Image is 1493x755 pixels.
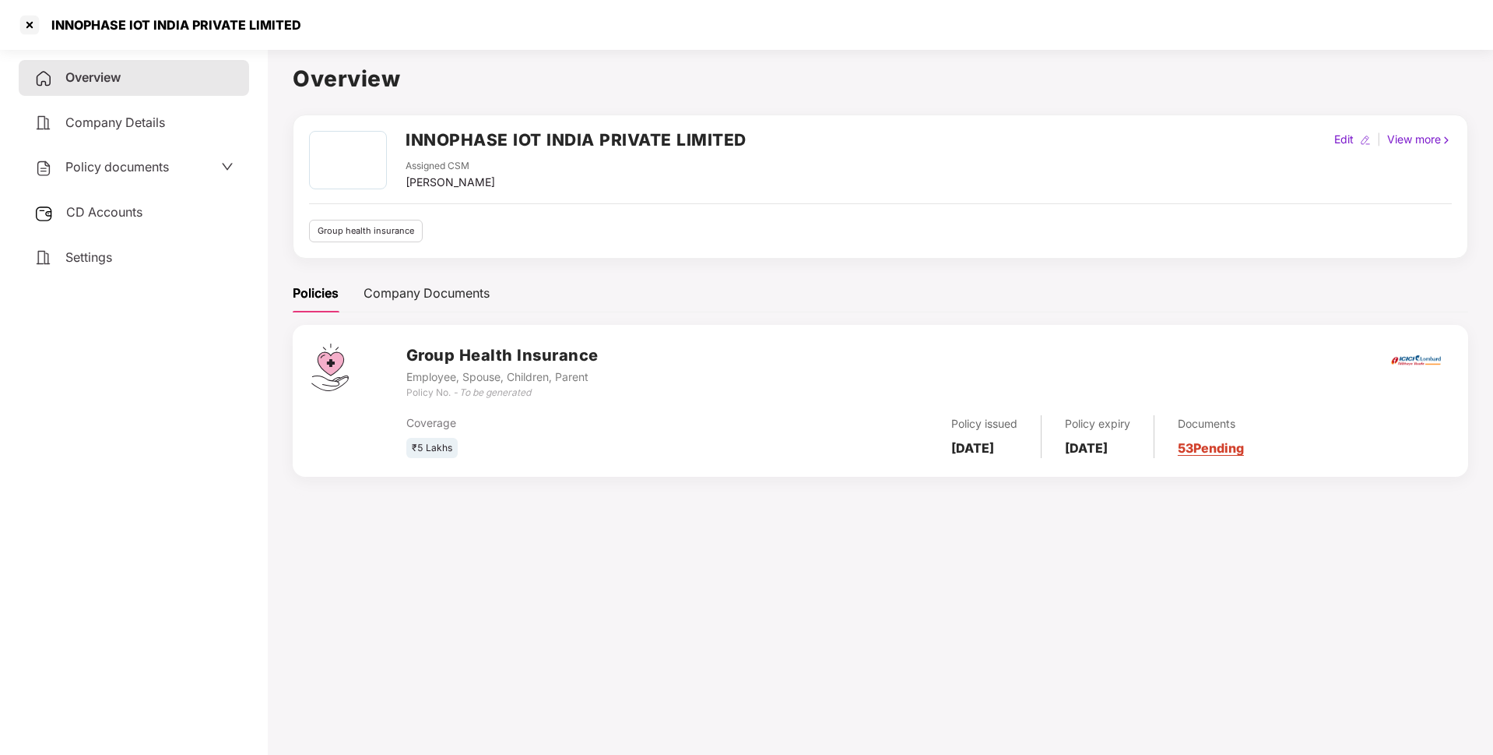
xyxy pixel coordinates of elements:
[1065,415,1130,432] div: Policy expiry
[309,220,423,242] div: Group health insurance
[293,284,339,303] div: Policies
[1331,131,1357,148] div: Edit
[406,369,599,386] div: Employee, Spouse, Children, Parent
[406,415,754,432] div: Coverage
[42,17,301,33] div: INNOPHASE IOT INDIA PRIVATE LIMITED
[1178,415,1244,432] div: Documents
[951,415,1017,432] div: Policy issued
[459,386,531,398] i: To be generated
[1388,351,1444,370] img: icici.png
[34,114,53,132] img: svg+xml;base64,PHN2ZyB4bWxucz0iaHR0cDovL3d3dy53My5vcmcvMjAwMC9zdmciIHdpZHRoPSIyNCIgaGVpZ2h0PSIyNC...
[34,249,53,267] img: svg+xml;base64,PHN2ZyB4bWxucz0iaHR0cDovL3d3dy53My5vcmcvMjAwMC9zdmciIHdpZHRoPSIyNCIgaGVpZ2h0PSIyNC...
[406,159,495,174] div: Assigned CSM
[65,159,169,175] span: Policy documents
[951,440,994,456] b: [DATE]
[1360,135,1371,146] img: editIcon
[1441,135,1452,146] img: rightIcon
[65,115,165,130] span: Company Details
[34,204,54,223] img: svg+xml;base64,PHN2ZyB3aWR0aD0iMjUiIGhlaWdodD0iMjQiIHZpZXdCb3g9IjAgMCAyNSAyNCIgZmlsbD0ibm9uZSIgeG...
[65,249,112,265] span: Settings
[34,159,53,178] img: svg+xml;base64,PHN2ZyB4bWxucz0iaHR0cDovL3d3dy53My5vcmcvMjAwMC9zdmciIHdpZHRoPSIyNCIgaGVpZ2h0PSIyNC...
[66,204,142,220] span: CD Accounts
[364,284,490,303] div: Company Documents
[293,62,1468,96] h1: Overview
[406,174,495,191] div: [PERSON_NAME]
[406,386,599,400] div: Policy No. -
[1178,440,1244,456] a: 53 Pending
[65,69,121,85] span: Overview
[406,344,599,368] h3: Group Health Insurance
[311,344,349,391] img: svg+xml;base64,PHN2ZyB4bWxucz0iaHR0cDovL3d3dy53My5vcmcvMjAwMC9zdmciIHdpZHRoPSI0Ny43MTQiIGhlaWdodD...
[34,69,53,88] img: svg+xml;base64,PHN2ZyB4bWxucz0iaHR0cDovL3d3dy53My5vcmcvMjAwMC9zdmciIHdpZHRoPSIyNCIgaGVpZ2h0PSIyNC...
[406,127,746,153] h2: INNOPHASE IOT INDIA PRIVATE LIMITED
[1374,131,1384,148] div: |
[1384,131,1455,148] div: View more
[406,438,458,459] div: ₹5 Lakhs
[221,161,234,173] span: down
[1065,440,1108,456] b: [DATE]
